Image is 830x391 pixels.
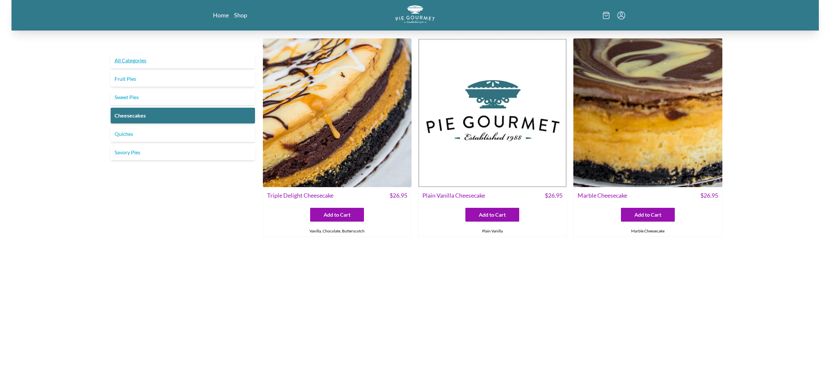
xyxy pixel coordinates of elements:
span: Add to Cart [479,211,506,219]
a: Cheesecakes [111,108,255,123]
span: Add to Cart [324,211,351,219]
img: Plain Vanilla Cheesecake [418,38,567,187]
button: Add to Cart [621,208,675,222]
div: Vanilla, Chocolate, Butterscotch [263,226,411,237]
a: All Categories [111,53,255,68]
a: Fruit Pies [111,71,255,87]
span: $ 26.95 [545,191,563,200]
a: Savory Pies [111,144,255,160]
a: Quiches [111,126,255,142]
img: logo [395,5,435,23]
a: Shop [234,11,247,19]
a: Logo [395,5,435,25]
button: Add to Cart [465,208,519,222]
span: Plain Vanilla Cheesecake [422,191,485,200]
span: Triple Delight Cheesecake [267,191,333,200]
span: Marble Cheesecake [578,191,627,200]
a: Sweet Pies [111,89,255,105]
a: Home [213,11,229,19]
button: Menu [617,11,625,19]
button: Add to Cart [310,208,364,222]
div: Plain Vanilla [418,226,566,237]
img: Triple Delight Cheesecake [263,38,412,187]
span: $ 26.95 [700,191,718,200]
div: Marble Cheesecake [574,226,722,237]
span: $ 26.95 [390,191,407,200]
span: Add to Cart [634,211,661,219]
img: Marble Cheesecake [573,38,722,187]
